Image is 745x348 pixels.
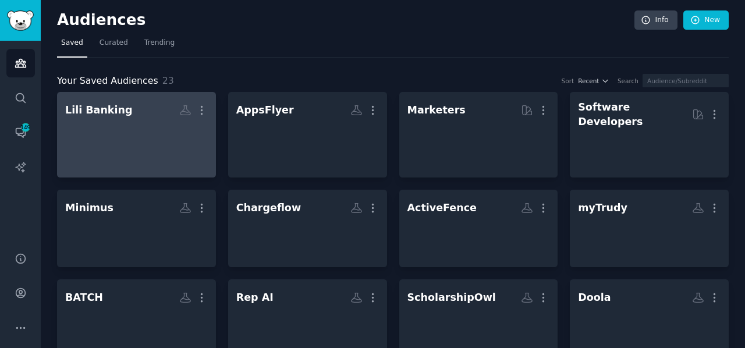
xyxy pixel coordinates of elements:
[57,190,216,267] a: Minimus
[399,190,558,267] a: ActiveFence
[95,34,132,58] a: Curated
[562,77,574,85] div: Sort
[407,103,466,118] div: Marketers
[407,290,496,305] div: ScholarshipOwl
[65,290,103,305] div: BATCH
[228,92,387,177] a: AppsFlyer
[236,103,294,118] div: AppsFlyer
[399,92,558,177] a: Marketers
[140,34,179,58] a: Trending
[578,201,627,215] div: myTrudy
[578,100,692,129] div: Software Developers
[618,77,638,85] div: Search
[643,74,729,87] input: Audience/Subreddit
[65,201,113,215] div: Minimus
[57,92,216,177] a: Lili Banking
[407,201,477,215] div: ActiveFence
[7,10,34,31] img: GummySearch logo
[578,77,599,85] span: Recent
[57,11,634,30] h2: Audiences
[61,38,83,48] span: Saved
[578,290,611,305] div: Doola
[144,38,175,48] span: Trending
[57,74,158,88] span: Your Saved Audiences
[634,10,677,30] a: Info
[162,75,174,86] span: 23
[236,290,274,305] div: Rep AI
[570,92,729,177] a: Software Developers
[6,118,35,147] a: 149
[236,201,301,215] div: Chargeflow
[228,190,387,267] a: Chargeflow
[683,10,729,30] a: New
[20,123,31,132] span: 149
[65,103,132,118] div: Lili Banking
[578,77,609,85] button: Recent
[570,190,729,267] a: myTrudy
[57,34,87,58] a: Saved
[100,38,128,48] span: Curated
